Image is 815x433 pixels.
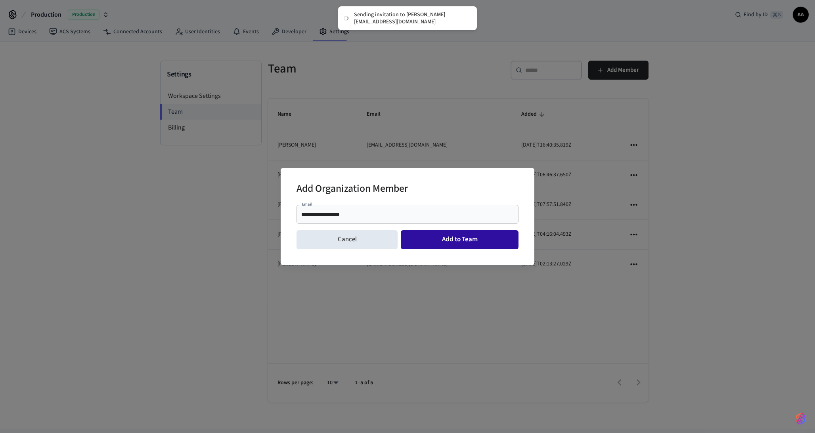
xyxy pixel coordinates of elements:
button: Cancel [297,230,398,249]
div: Sending invitation to [PERSON_NAME][EMAIL_ADDRESS][DOMAIN_NAME] [354,11,469,25]
label: Email [302,201,312,207]
img: SeamLogoGradient.69752ec5.svg [796,412,805,425]
h2: Add Organization Member [297,177,408,202]
button: Add to Team [401,230,518,249]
